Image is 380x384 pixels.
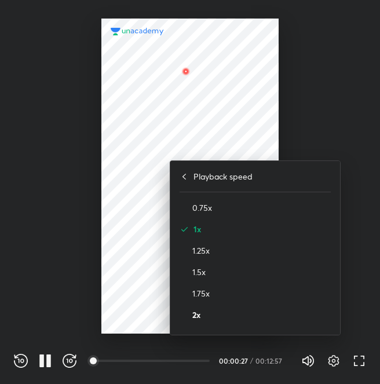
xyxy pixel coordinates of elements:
h4: 1x [193,223,331,235]
h4: 1.5x [192,266,331,278]
img: activeRate.6640ab9b.svg [180,225,189,234]
h4: 1.75x [192,287,331,299]
h4: Playback speed [193,170,253,182]
h4: 2x [192,309,331,321]
h4: 1.25x [192,244,331,257]
h4: 0.75x [192,202,331,214]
